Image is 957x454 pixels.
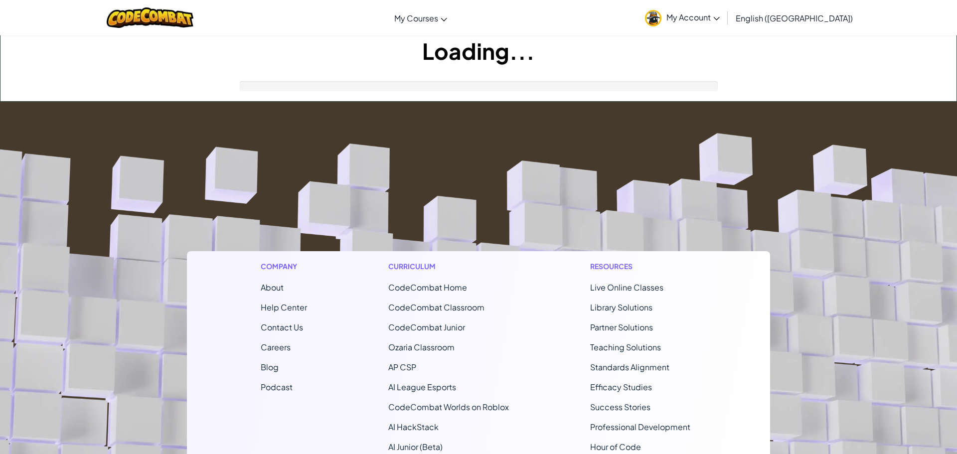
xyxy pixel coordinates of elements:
span: English ([GEOGRAPHIC_DATA]) [736,13,853,23]
h1: Loading... [0,35,957,66]
a: Hour of Code [590,442,641,452]
span: My Account [666,12,720,22]
a: Library Solutions [590,302,652,312]
a: My Courses [389,4,452,31]
a: Standards Alignment [590,362,669,372]
a: Careers [261,342,291,352]
a: Success Stories [590,402,650,412]
a: Help Center [261,302,307,312]
a: CodeCombat Worlds on Roblox [388,402,509,412]
a: Efficacy Studies [590,382,652,392]
h1: Company [261,261,307,272]
h1: Resources [590,261,696,272]
a: AI League Esports [388,382,456,392]
span: Contact Us [261,322,303,332]
a: Professional Development [590,422,690,432]
img: avatar [645,10,661,26]
a: Live Online Classes [590,282,663,293]
a: Blog [261,362,279,372]
a: My Account [640,2,725,33]
a: English ([GEOGRAPHIC_DATA]) [731,4,858,31]
a: About [261,282,284,293]
a: AI Junior (Beta) [388,442,443,452]
a: CodeCombat Classroom [388,302,484,312]
a: Ozaria Classroom [388,342,455,352]
a: AI HackStack [388,422,439,432]
a: Teaching Solutions [590,342,661,352]
h1: Curriculum [388,261,509,272]
a: AP CSP [388,362,416,372]
img: CodeCombat logo [107,7,194,28]
span: My Courses [394,13,438,23]
a: Partner Solutions [590,322,653,332]
a: Podcast [261,382,293,392]
a: CodeCombat Junior [388,322,465,332]
span: CodeCombat Home [388,282,467,293]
